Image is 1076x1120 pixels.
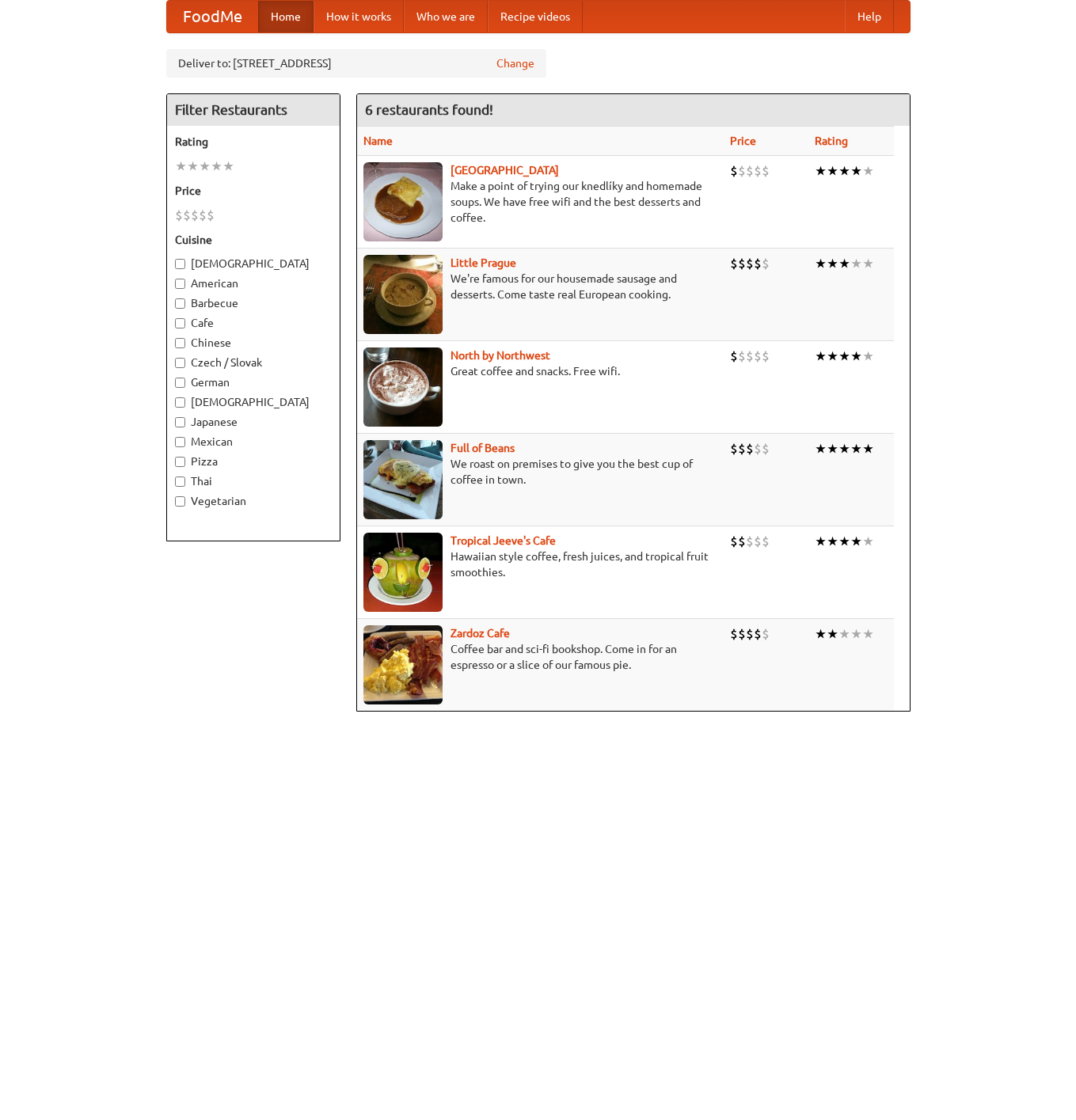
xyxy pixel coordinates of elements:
label: Czech / Slovak [175,355,332,370]
li: ★ [850,625,862,643]
a: Change [496,55,534,71]
li: $ [754,440,762,457]
p: We're famous for our housemade sausage and desserts. Come taste real European cooking. [363,271,718,302]
a: Full of Beans [451,442,515,454]
li: $ [738,533,746,550]
label: Vegetarian [175,493,332,509]
p: Make a point of trying our knedlíky and homemade soups. We have free wifi and the best desserts a... [363,178,718,226]
div: Deliver to: [STREET_ADDRESS] [166,49,546,78]
a: FoodMe [167,1,258,32]
li: $ [754,533,762,550]
li: ★ [862,625,874,643]
li: $ [199,207,207,224]
input: Vegetarian [175,496,185,507]
label: Barbecue [175,295,332,311]
input: Barbecue [175,298,185,309]
img: north.jpg [363,347,443,427]
li: $ [730,162,738,180]
a: Who we are [404,1,488,32]
img: jeeves.jpg [363,533,443,612]
li: $ [175,207,183,224]
label: Chinese [175,335,332,351]
li: $ [183,207,191,224]
li: ★ [838,533,850,550]
li: $ [207,207,215,224]
p: Great coffee and snacks. Free wifi. [363,363,718,379]
li: ★ [815,347,827,365]
li: ★ [827,347,838,365]
input: Pizza [175,457,185,467]
li: ★ [827,440,838,457]
a: North by Northwest [451,349,550,362]
li: $ [746,255,754,272]
b: Little Prague [451,256,516,269]
li: ★ [838,255,850,272]
label: [DEMOGRAPHIC_DATA] [175,256,332,271]
input: Thai [175,476,185,487]
li: ★ [862,440,874,457]
li: $ [754,255,762,272]
li: $ [730,533,738,550]
a: Help [845,1,894,32]
img: beans.jpg [363,440,443,519]
li: ★ [838,162,850,180]
p: Hawaiian style coffee, fresh juices, and tropical fruit smoothies. [363,549,718,580]
li: ★ [199,158,211,175]
input: Czech / Slovak [175,358,185,368]
input: Chinese [175,338,185,348]
li: $ [754,162,762,180]
li: $ [762,533,770,550]
li: $ [738,440,746,457]
li: ★ [850,533,862,550]
input: Japanese [175,417,185,427]
li: $ [738,625,746,643]
a: Rating [815,135,848,147]
li: $ [762,625,770,643]
a: Tropical Jeeve's Cafe [451,534,556,547]
label: Thai [175,473,332,489]
li: ★ [838,625,850,643]
input: American [175,279,185,289]
label: Japanese [175,414,332,430]
label: Cafe [175,315,332,331]
a: [GEOGRAPHIC_DATA] [451,164,559,177]
li: ★ [815,440,827,457]
a: Recipe videos [488,1,583,32]
li: $ [762,162,770,180]
img: littleprague.jpg [363,255,443,334]
input: Cafe [175,318,185,328]
p: Coffee bar and sci-fi bookshop. Come in for an espresso or a slice of our famous pie. [363,641,718,673]
li: ★ [187,158,199,175]
label: American [175,275,332,291]
li: ★ [838,440,850,457]
h5: Rating [175,134,332,150]
li: ★ [211,158,222,175]
li: ★ [815,162,827,180]
input: [DEMOGRAPHIC_DATA] [175,259,185,269]
li: $ [738,162,746,180]
a: Home [258,1,314,32]
a: Price [730,135,756,147]
li: ★ [838,347,850,365]
li: $ [730,347,738,365]
li: $ [738,255,746,272]
li: $ [730,440,738,457]
li: $ [730,625,738,643]
li: ★ [827,162,838,180]
li: $ [191,207,199,224]
p: We roast on premises to give you the best cup of coffee in town. [363,456,718,488]
li: $ [746,533,754,550]
label: [DEMOGRAPHIC_DATA] [175,394,332,410]
li: ★ [175,158,187,175]
li: $ [762,255,770,272]
li: $ [762,440,770,457]
li: $ [746,625,754,643]
h5: Price [175,183,332,199]
li: ★ [827,533,838,550]
a: How it works [314,1,404,32]
li: ★ [850,255,862,272]
li: $ [738,347,746,365]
